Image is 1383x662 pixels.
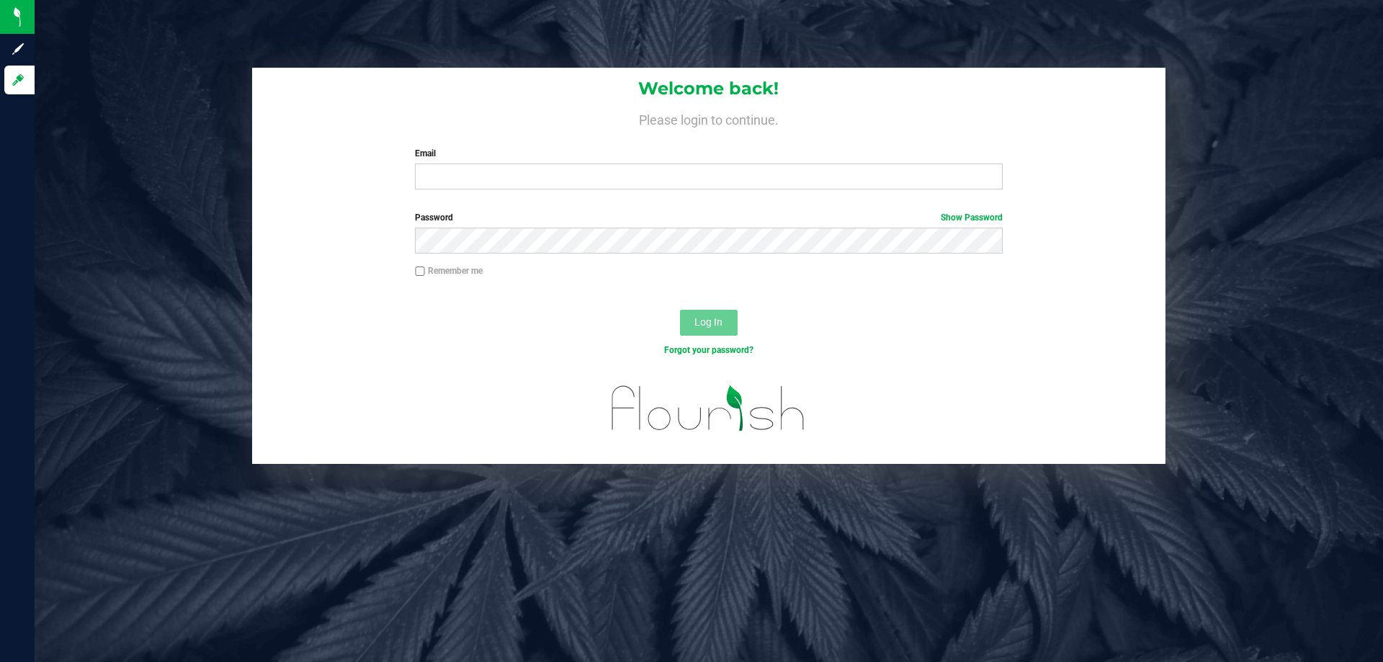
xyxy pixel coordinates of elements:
[664,345,753,355] a: Forgot your password?
[694,316,722,328] span: Log In
[415,264,483,277] label: Remember me
[252,79,1165,98] h1: Welcome back!
[415,147,1002,160] label: Email
[415,213,453,223] span: Password
[594,372,823,445] img: flourish_logo.svg
[941,213,1003,223] a: Show Password
[415,267,425,277] input: Remember me
[252,109,1165,127] h4: Please login to continue.
[680,310,738,336] button: Log In
[11,42,25,56] inline-svg: Sign up
[11,73,25,87] inline-svg: Log in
